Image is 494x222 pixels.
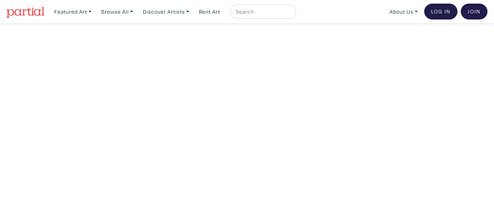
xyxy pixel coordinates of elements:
a: Discover Artists [140,4,192,19]
a: Featured Art [51,4,95,19]
a: Browse All [98,4,136,19]
a: About Us [386,4,421,19]
a: Join [461,4,487,19]
input: Search [235,7,289,16]
a: Log In [424,4,457,19]
a: Rent Art [196,4,223,19]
